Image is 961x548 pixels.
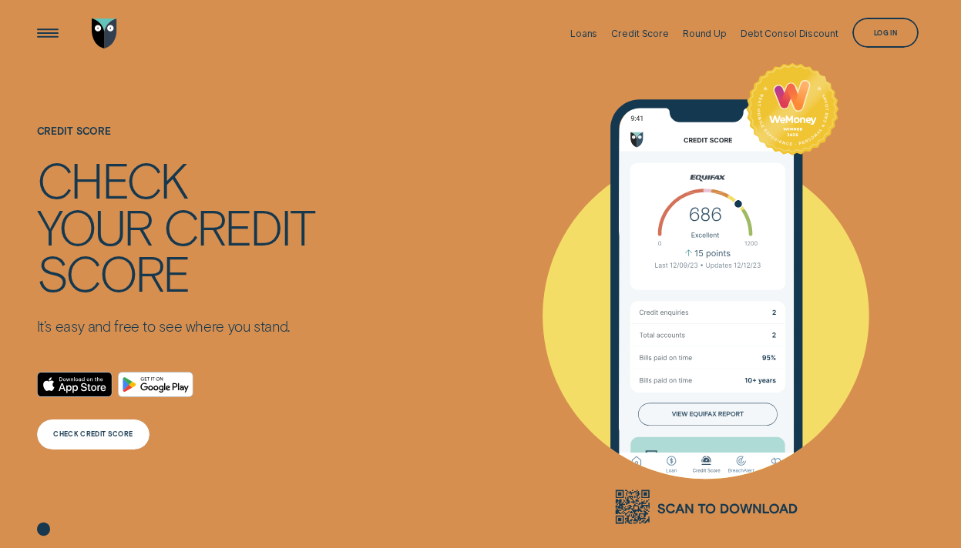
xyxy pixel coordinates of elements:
[163,202,314,249] div: credit
[33,18,63,48] button: Open Menu
[37,317,314,335] p: It’s easy and free to see where you stand.
[37,249,189,295] div: score
[92,18,116,48] img: Wisr
[37,155,187,202] div: Check
[37,125,314,156] h1: Credit Score
[570,28,597,39] div: Loans
[611,28,669,39] div: Credit Score
[741,28,838,39] div: Debt Consol Discount
[852,18,919,48] button: Log in
[53,431,133,437] div: CHECK CREDIT SCORE
[683,28,727,39] div: Round Up
[37,155,314,295] h4: Check your credit score
[118,372,193,397] a: Android App on Google Play
[37,202,152,249] div: your
[37,419,150,449] a: CHECK CREDIT SCORE
[37,372,113,397] a: Download on the App Store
